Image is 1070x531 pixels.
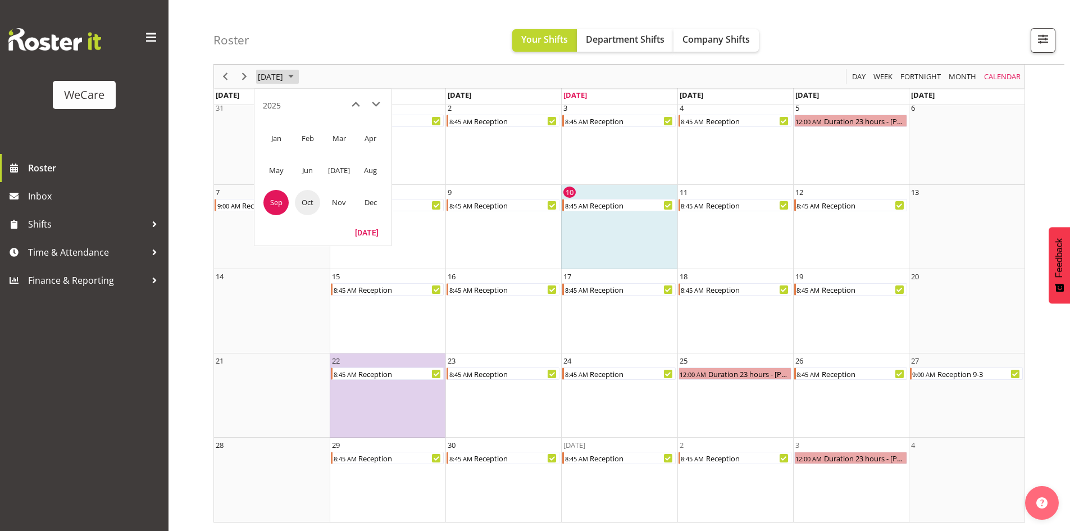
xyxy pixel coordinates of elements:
[707,368,791,379] div: Duration 23 hours - [PERSON_NAME]
[563,102,567,114] div: 3
[448,284,473,295] div: 8:45 AM
[445,353,561,438] td: Tuesday, September 23, 2025
[911,102,915,114] div: 6
[794,115,907,127] div: Duration 23 hours - Lainie Montgomery Begin From Friday, September 5, 2025 at 12:00:00 AM GMT+12:...
[679,199,791,211] div: Reception Begin From Thursday, September 11, 2025 at 8:45:00 AM GMT+12:00 Ends At Thursday, Septe...
[448,452,473,464] div: 8:45 AM
[563,90,587,100] span: [DATE]
[366,94,386,115] button: next month
[28,160,163,176] span: Roster
[677,101,793,185] td: Thursday, September 4, 2025
[216,90,239,100] span: [DATE]
[447,199,559,211] div: Reception Begin From Tuesday, September 9, 2025 at 8:45:00 AM GMT+12:00 Ends At Tuesday, Septembe...
[821,284,907,295] div: Reception
[679,368,707,379] div: 12:00 AM
[357,284,443,295] div: Reception
[564,452,589,464] div: 8:45 AM
[679,367,791,380] div: Duration 23 hours - Lainie Montgomery Begin From Thursday, September 25, 2025 at 12:00:00 AM GMT+...
[28,272,146,289] span: Finance & Reporting
[872,70,894,84] span: Week
[326,158,352,183] span: [DATE]
[793,438,909,522] td: Friday, October 3, 2025
[589,199,675,211] div: Reception
[28,188,163,205] span: Inbox
[794,283,907,296] div: Reception Begin From Friday, September 19, 2025 at 8:45:00 AM GMT+12:00 Ends At Friday, September...
[214,269,330,353] td: Sunday, September 14, 2025
[562,115,675,127] div: Reception Begin From Wednesday, September 3, 2025 at 8:45:00 AM GMT+12:00 Ends At Wednesday, Sept...
[263,126,289,151] span: Jan
[330,353,445,438] td: Monday, September 22, 2025
[705,199,791,211] div: Reception
[28,216,146,233] span: Shifts
[521,33,568,46] span: Your Shifts
[705,115,791,126] div: Reception
[911,439,915,451] div: 4
[793,269,909,353] td: Friday, September 19, 2025
[680,452,705,464] div: 8:45 AM
[872,70,895,84] button: Timeline Week
[796,199,821,211] div: 8:45 AM
[448,90,471,100] span: [DATE]
[793,101,909,185] td: Friday, September 5, 2025
[909,101,1025,185] td: Saturday, September 6, 2025
[1031,28,1055,53] button: Filter Shifts
[357,368,443,379] div: Reception
[677,438,793,522] td: Thursday, October 2, 2025
[218,70,233,84] button: Previous
[473,368,559,379] div: Reception
[295,158,320,183] span: Jun
[333,284,357,295] div: 8:45 AM
[909,438,1025,522] td: Saturday, October 4, 2025
[562,367,675,380] div: Reception Begin From Wednesday, September 24, 2025 at 8:45:00 AM GMT+12:00 Ends At Wednesday, Sep...
[235,65,254,88] div: Next
[448,115,473,126] div: 8:45 AM
[333,452,357,464] div: 8:45 AM
[357,199,443,211] div: Reception
[823,115,907,126] div: Duration 23 hours - [PERSON_NAME]
[447,367,559,380] div: Reception Begin From Tuesday, September 23, 2025 at 8:45:00 AM GMT+12:00 Ends At Tuesday, Septemb...
[795,271,803,282] div: 19
[677,353,793,438] td: Thursday, September 25, 2025
[448,199,473,211] div: 8:45 AM
[909,269,1025,353] td: Saturday, September 20, 2025
[680,199,705,211] div: 8:45 AM
[561,185,677,269] td: Wednesday, September 10, 2025
[331,452,444,464] div: Reception Begin From Monday, September 29, 2025 at 8:45:00 AM GMT+13:00 Ends At Monday, September...
[447,452,559,464] div: Reception Begin From Tuesday, September 30, 2025 at 8:45:00 AM GMT+13:00 Ends At Tuesday, Septemb...
[358,158,383,183] span: Aug
[680,90,703,100] span: [DATE]
[793,185,909,269] td: Friday, September 12, 2025
[563,187,576,198] div: 10
[947,70,978,84] button: Timeline Month
[909,353,1025,438] td: Saturday, September 27, 2025
[795,452,823,464] div: 12:00 AM
[295,126,320,151] span: Feb
[586,33,664,46] span: Department Shifts
[564,199,589,211] div: 8:45 AM
[345,94,366,115] button: previous month
[64,87,104,103] div: WeCare
[216,439,224,451] div: 28
[358,126,383,151] span: Apr
[448,355,456,366] div: 23
[679,283,791,296] div: Reception Begin From Thursday, September 18, 2025 at 8:45:00 AM GMT+12:00 Ends At Thursday, Septe...
[705,284,791,295] div: Reception
[821,368,907,379] div: Reception
[332,439,340,451] div: 29
[850,70,868,84] button: Timeline Day
[679,452,791,464] div: Reception Begin From Thursday, October 2, 2025 at 8:45:00 AM GMT+13:00 Ends At Thursday, October ...
[564,115,589,126] div: 8:45 AM
[564,284,589,295] div: 8:45 AM
[445,101,561,185] td: Tuesday, September 2, 2025
[241,199,327,211] div: Reception 9-3
[793,353,909,438] td: Friday, September 26, 2025
[911,271,919,282] div: 20
[682,33,750,46] span: Company Shifts
[680,355,687,366] div: 25
[821,199,907,211] div: Reception
[213,34,249,47] h4: Roster
[214,438,330,522] td: Sunday, September 28, 2025
[680,102,684,114] div: 4
[909,185,1025,269] td: Saturday, September 13, 2025
[330,438,445,522] td: Monday, September 29, 2025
